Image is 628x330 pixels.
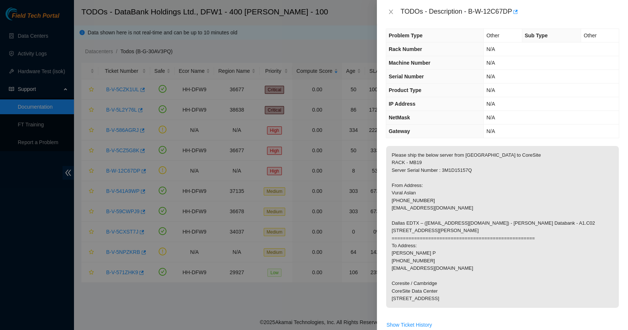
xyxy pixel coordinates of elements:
p: Please ship the below server from [GEOGRAPHIC_DATA] to CoreSite RACK - MB19 Server Serial Number ... [386,146,619,308]
span: Product Type [389,87,421,93]
span: N/A [486,128,495,134]
span: Gateway [389,128,410,134]
span: Serial Number [389,74,424,79]
button: Close [386,8,396,16]
span: NetMask [389,115,410,120]
span: N/A [486,101,495,107]
span: IP Address [389,101,415,107]
span: Other [486,33,499,38]
span: Sub Type [525,33,548,38]
span: N/A [486,115,495,120]
span: N/A [486,87,495,93]
span: close [388,9,394,15]
span: N/A [486,46,495,52]
span: N/A [486,74,495,79]
div: TODOs - Description - B-W-12C67DP [401,6,619,18]
span: Machine Number [389,60,431,66]
span: Show Ticket History [386,321,432,329]
span: Rack Number [389,46,422,52]
span: Other [584,33,597,38]
span: N/A [486,60,495,66]
span: Problem Type [389,33,423,38]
